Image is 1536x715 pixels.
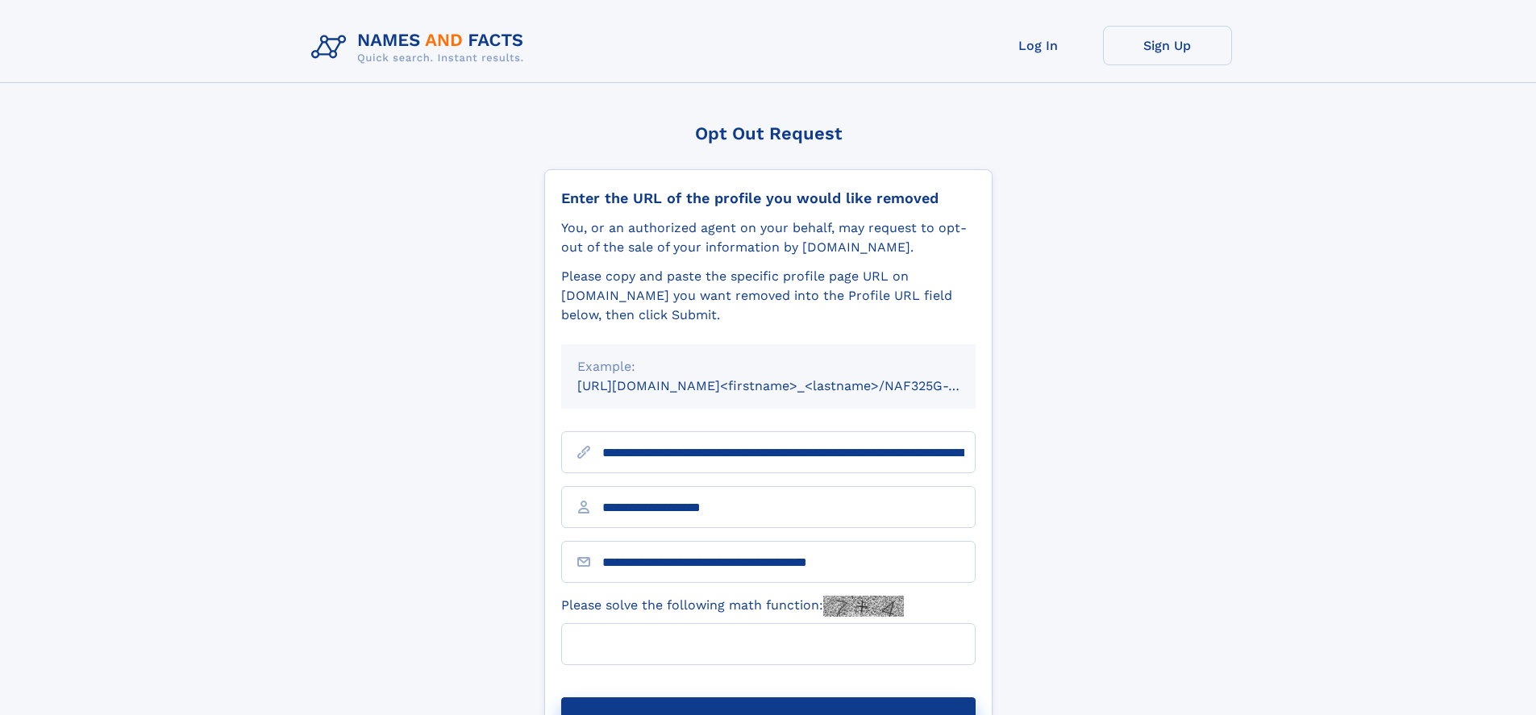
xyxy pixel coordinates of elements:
[305,26,537,69] img: Logo Names and Facts
[577,357,959,376] div: Example:
[561,218,976,257] div: You, or an authorized agent on your behalf, may request to opt-out of the sale of your informatio...
[974,26,1103,65] a: Log In
[561,189,976,207] div: Enter the URL of the profile you would like removed
[577,378,1006,393] small: [URL][DOMAIN_NAME]<firstname>_<lastname>/NAF325G-xxxxxxxx
[561,267,976,325] div: Please copy and paste the specific profile page URL on [DOMAIN_NAME] you want removed into the Pr...
[561,596,904,617] label: Please solve the following math function:
[544,123,993,143] div: Opt Out Request
[1103,26,1232,65] a: Sign Up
